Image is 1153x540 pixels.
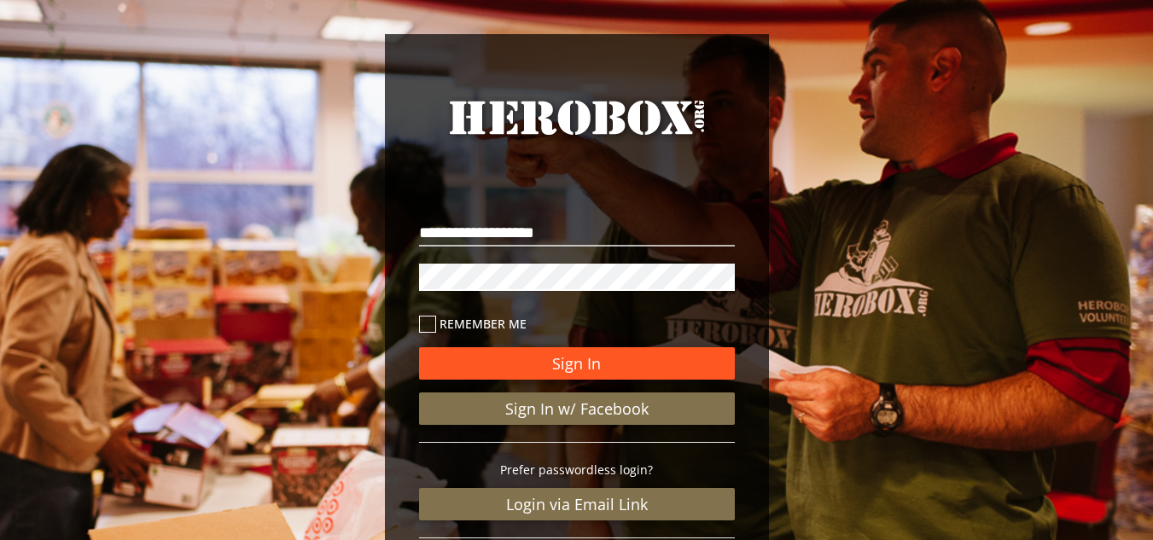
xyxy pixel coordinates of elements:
a: Login via Email Link [419,488,735,520]
label: Remember me [419,314,735,334]
a: Sign In w/ Facebook [419,392,735,425]
p: Prefer passwordless login? [419,460,735,479]
button: Sign In [419,347,735,380]
a: HeroBox [419,94,735,172]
